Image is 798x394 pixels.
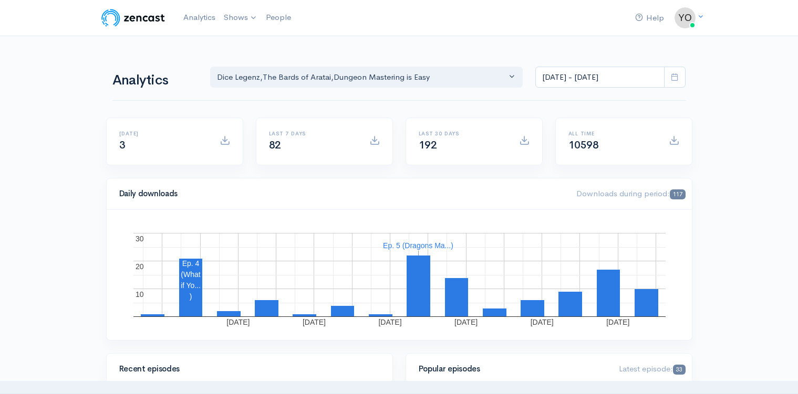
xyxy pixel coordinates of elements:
[419,131,506,136] h6: Last 30 days
[189,292,192,301] text: )
[210,67,523,88] button: Dice Legenz, The Bards of Aratai, Dungeon Mastering is Easy
[136,235,144,243] text: 30
[119,131,207,136] h6: [DATE]
[182,259,199,268] text: Ep. 4
[112,73,198,88] h1: Analytics
[670,189,685,199] span: 117
[262,6,295,29] a: People
[568,131,656,136] h6: All time
[419,365,607,374] h4: Popular episodes
[673,365,685,375] span: 33
[119,222,679,327] svg: A chart.
[419,139,437,152] span: 192
[220,6,262,29] a: Shows
[606,318,629,326] text: [DATE]
[675,7,696,28] img: ...
[100,7,167,28] img: ZenCast Logo
[454,318,478,326] text: [DATE]
[136,262,144,271] text: 20
[119,365,374,374] h4: Recent episodes
[530,318,553,326] text: [DATE]
[383,241,453,250] text: Ep. 5 (Dragons Ma...)
[568,139,599,152] span: 10598
[226,318,250,326] text: [DATE]
[217,71,507,83] div: Dice Legenz , The Bards of Aratai , Dungeon Mastering is Easy
[631,7,668,29] a: Help
[269,139,281,152] span: 82
[302,318,325,326] text: [DATE]
[619,364,685,374] span: Latest episode:
[576,188,685,198] span: Downloads during period:
[136,290,144,299] text: 10
[535,67,665,88] input: analytics date range selector
[119,189,564,198] h4: Daily downloads
[119,139,126,152] span: 3
[269,131,357,136] h6: Last 7 days
[378,318,401,326] text: [DATE]
[179,6,220,29] a: Analytics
